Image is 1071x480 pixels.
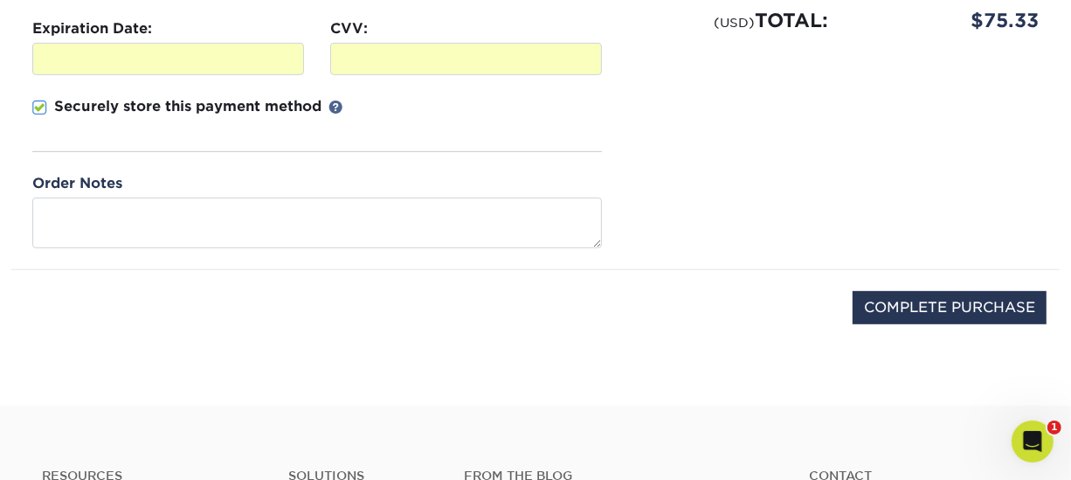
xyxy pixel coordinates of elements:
input: COMPLETE PURCHASE [853,291,1047,324]
iframe: Intercom live chat [1012,421,1054,463]
span: 1 [1047,421,1061,435]
label: CVV: [330,18,368,39]
iframe: Secure CVC input frame [338,51,594,67]
label: Expiration Date: [32,18,152,39]
small: (USD) [714,15,755,30]
img: DigiCert Secured Site Seal [24,291,112,343]
iframe: Secure expiration date input frame [40,51,296,67]
div: TOTAL: [631,6,841,35]
div: $75.33 [841,6,1052,35]
p: Securely store this payment method [54,96,321,117]
label: Order Notes [32,173,122,194]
